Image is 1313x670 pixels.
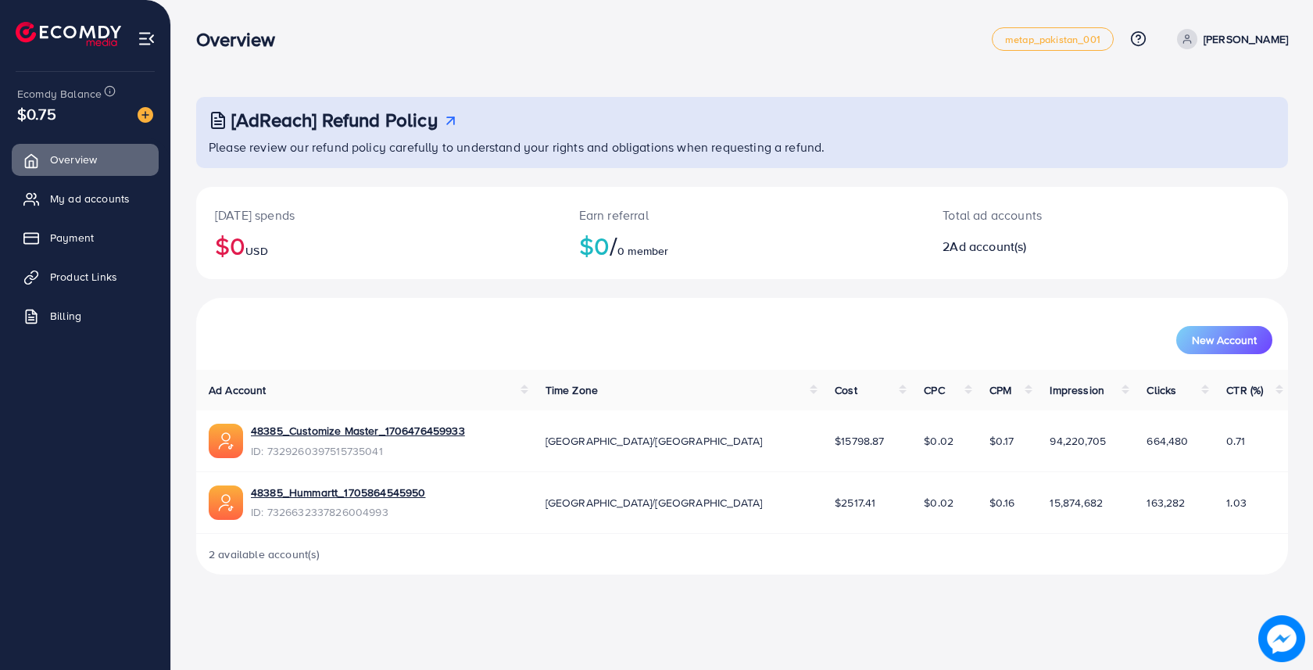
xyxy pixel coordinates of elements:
span: 15,874,682 [1050,495,1103,511]
span: ID: 7329260397515735041 [251,443,465,459]
img: logo [16,22,121,46]
p: [DATE] spends [215,206,542,224]
img: ic-ads-acc.e4c84228.svg [209,424,243,458]
a: Billing [12,300,159,331]
span: $0.16 [989,495,1015,511]
span: Clicks [1147,382,1176,398]
button: New Account [1176,326,1272,354]
span: Impression [1050,382,1104,398]
span: CPM [989,382,1011,398]
span: 163,282 [1147,495,1185,511]
span: $0.02 [924,433,953,449]
span: / [610,228,617,263]
a: [PERSON_NAME] [1171,29,1288,49]
span: ID: 7326632337826004993 [251,504,425,520]
a: 48385_Customize Master_1706476459933 [251,423,465,439]
span: Ad Account [209,382,267,398]
span: CTR (%) [1226,382,1263,398]
span: Ecomdy Balance [17,86,102,102]
span: 94,220,705 [1050,433,1106,449]
span: metap_pakistan_001 [1005,34,1100,45]
span: 0.71 [1226,433,1245,449]
span: $0.02 [924,495,953,511]
a: Product Links [12,261,159,292]
span: 664,480 [1147,433,1188,449]
img: image [138,107,153,123]
span: $0.17 [989,433,1014,449]
h2: $0 [215,231,542,260]
h2: $0 [579,231,906,260]
span: Payment [50,230,94,245]
h3: Overview [196,28,288,51]
img: image [1258,615,1305,662]
span: 2 available account(s) [209,546,320,562]
img: menu [138,30,156,48]
span: 1.03 [1226,495,1247,511]
span: CPC [924,382,944,398]
h2: 2 [943,239,1178,254]
span: New Account [1192,335,1257,346]
a: Overview [12,144,159,175]
p: Earn referral [579,206,906,224]
span: [GEOGRAPHIC_DATA]/[GEOGRAPHIC_DATA] [546,495,763,511]
span: Ad account(s) [950,238,1026,255]
span: USD [245,243,267,259]
p: Please review our refund policy carefully to understand your rights and obligations when requesti... [209,138,1279,156]
span: $15798.87 [835,433,884,449]
a: My ad accounts [12,183,159,214]
span: My ad accounts [50,191,130,206]
span: Overview [50,152,97,167]
span: Billing [50,308,81,324]
span: $2517.41 [835,495,875,511]
span: 0 member [617,243,668,259]
p: Total ad accounts [943,206,1178,224]
a: 48385_Hummartt_1705864545950 [251,485,425,500]
a: metap_pakistan_001 [992,27,1114,51]
span: [GEOGRAPHIC_DATA]/[GEOGRAPHIC_DATA] [546,433,763,449]
p: [PERSON_NAME] [1204,30,1288,48]
span: Product Links [50,269,117,285]
span: Time Zone [546,382,598,398]
a: Payment [12,222,159,253]
span: Cost [835,382,857,398]
span: $0.75 [17,102,56,125]
img: ic-ads-acc.e4c84228.svg [209,485,243,520]
h3: [AdReach] Refund Policy [231,109,438,131]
